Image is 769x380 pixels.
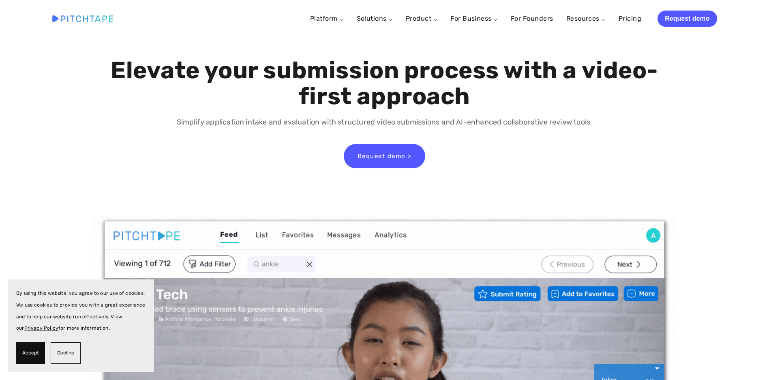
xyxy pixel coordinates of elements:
[51,342,81,364] button: Decline
[357,15,393,22] a: Solutions ⌵
[109,116,660,128] p: Simplify application intake and evaluation with structured video submissions and AI-enhanced coll...
[406,15,437,22] a: Product ⌵
[16,288,146,334] p: By using this website, you agree to our use of cookies. We use cookies to provide you with a grea...
[450,15,498,22] a: For Business ⌵
[619,11,641,26] a: Pricing
[8,279,154,372] section: Cookie banner
[511,11,553,26] a: For Founders
[52,15,113,22] img: Pitchtape | Video Submission Management Software
[109,58,660,109] h1: Elevate your submission process with a video-first approach
[658,11,717,27] a: Request demo
[57,347,74,359] span: Decline
[22,347,39,359] span: Accept
[24,325,59,331] a: Privacy Policy
[16,342,45,364] button: Accept
[310,15,344,22] a: Platform ⌵
[344,144,425,168] a: Request demo >
[566,15,606,22] a: Resources ⌵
